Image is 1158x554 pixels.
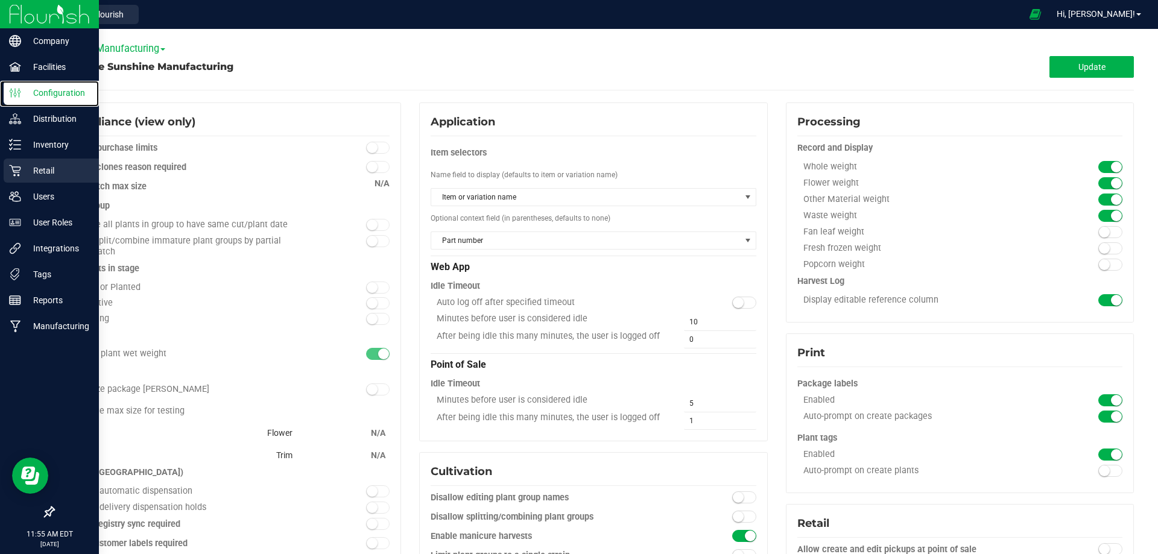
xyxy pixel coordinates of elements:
[65,200,390,212] div: Plant group
[21,34,93,48] p: Company
[65,518,308,530] div: Patient registry sync required
[9,35,21,47] inline-svg: Company
[431,395,674,406] div: Minutes before user is considered idle
[9,268,21,280] inline-svg: Tags
[53,43,165,54] span: Sunshine Manufacturing
[53,61,233,72] span: Configure Sunshine Manufacturing
[21,267,93,282] p: Tags
[797,243,1041,254] div: Fresh frozen weight
[5,540,93,549] p: [DATE]
[431,207,756,229] div: Optional context field (in parentheses, defaults to none)
[9,242,21,254] inline-svg: Integrations
[431,511,674,523] div: Disallow splitting/combining plant groups
[9,190,21,203] inline-svg: Users
[65,486,308,497] div: Enable automatic dispensation
[9,87,21,99] inline-svg: Configuration
[797,395,1041,406] div: Enabled
[431,412,674,423] div: After being idle this many minutes, the user is logged off
[1022,2,1049,26] span: Open Ecommerce Menu
[431,256,756,275] div: Web App
[65,162,308,174] div: Destroy clones reason required
[431,313,674,324] div: Minutes before user is considered idle
[9,61,21,73] inline-svg: Facilities
[431,353,756,373] div: Point of Sale
[65,467,390,479] div: MMUR ([GEOGRAPHIC_DATA])
[431,114,756,130] div: Application
[21,112,93,126] p: Distribution
[797,114,1122,130] div: Processing
[797,345,1122,361] div: Print
[797,142,1122,154] div: Record and Display
[797,194,1041,205] div: Other Material weight
[12,458,48,494] iframe: Resource center
[797,259,1041,270] div: Popcorn weight
[786,277,1134,286] configuration-section-card: Processing
[21,86,93,100] p: Configuration
[797,449,1041,460] div: Enabled
[797,515,1122,532] div: Retail
[21,293,93,307] p: Reports
[5,529,93,540] p: 11:55 AM EDT
[65,400,390,422] div: Package max size for testing
[9,165,21,177] inline-svg: Retail
[431,232,740,249] span: Part number
[431,275,756,297] div: Idle Timeout
[65,538,308,550] div: Retail customer labels required
[65,114,390,130] div: Compliance (view only)
[797,411,1041,422] div: Auto-prompt on create packages
[9,113,21,125] inline-svg: Distribution
[65,329,390,341] div: Harvest
[21,189,93,204] p: Users
[684,331,756,348] input: 0
[21,60,93,74] p: Facilities
[65,181,390,193] div: Plant batch max size
[9,139,21,151] inline-svg: Inventory
[431,530,674,543] div: Enable manicure harvests
[797,373,1122,395] div: Package labels
[65,502,308,513] div: Enable delivery dispensation holds
[21,319,93,333] p: Manufacturing
[786,367,1134,375] configuration-section-card: Print
[65,236,308,257] div: Allow split/combine immature plant groups by partial plant batch
[684,313,756,330] input: 10
[797,427,1122,449] div: Plant tags
[797,210,1041,221] div: Waste weight
[9,294,21,306] inline-svg: Reports
[1057,9,1135,19] span: Hi, [PERSON_NAME]!
[1078,62,1106,72] span: Update
[21,241,93,256] p: Integrations
[21,137,93,152] p: Inventory
[797,465,1041,476] div: Auto-prompt on create plants
[65,263,390,275] div: Tag plants in stage
[65,298,308,308] div: Vegetative
[9,216,21,228] inline-svg: User Roles
[9,320,21,332] inline-svg: Manufacturing
[797,162,1041,172] div: Whole weight
[797,275,1122,288] div: Harvest Log
[684,395,756,412] input: 5
[431,331,674,342] div: After being idle this many minutes, the user is logged off
[65,282,308,292] div: Cloned or Planted
[367,422,385,444] div: N/A
[419,361,767,370] configuration-section-card: Application
[431,464,756,480] div: Cultivation
[65,313,308,324] div: Flowering
[431,492,674,504] div: Disallow editing plant group names
[65,365,390,377] div: Package
[65,384,308,395] div: Serialize package [PERSON_NAME]
[65,444,293,466] div: Trim
[1049,56,1134,78] button: Update
[431,142,756,164] div: Item selectors
[21,215,93,230] p: User Roles
[65,348,308,359] div: Record plant wet weight
[375,178,390,189] span: N/A
[797,178,1041,189] div: Flower weight
[431,373,756,395] div: Idle Timeout
[684,412,756,429] input: 1
[797,227,1041,238] div: Fan leaf weight
[431,164,756,186] div: Name field to display (defaults to item or variation name)
[53,468,401,477] configuration-section-card: Compliance (view only)
[21,163,93,178] p: Retail
[367,444,385,466] div: N/A
[65,219,308,230] div: Require all plants in group to have same cut/plant date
